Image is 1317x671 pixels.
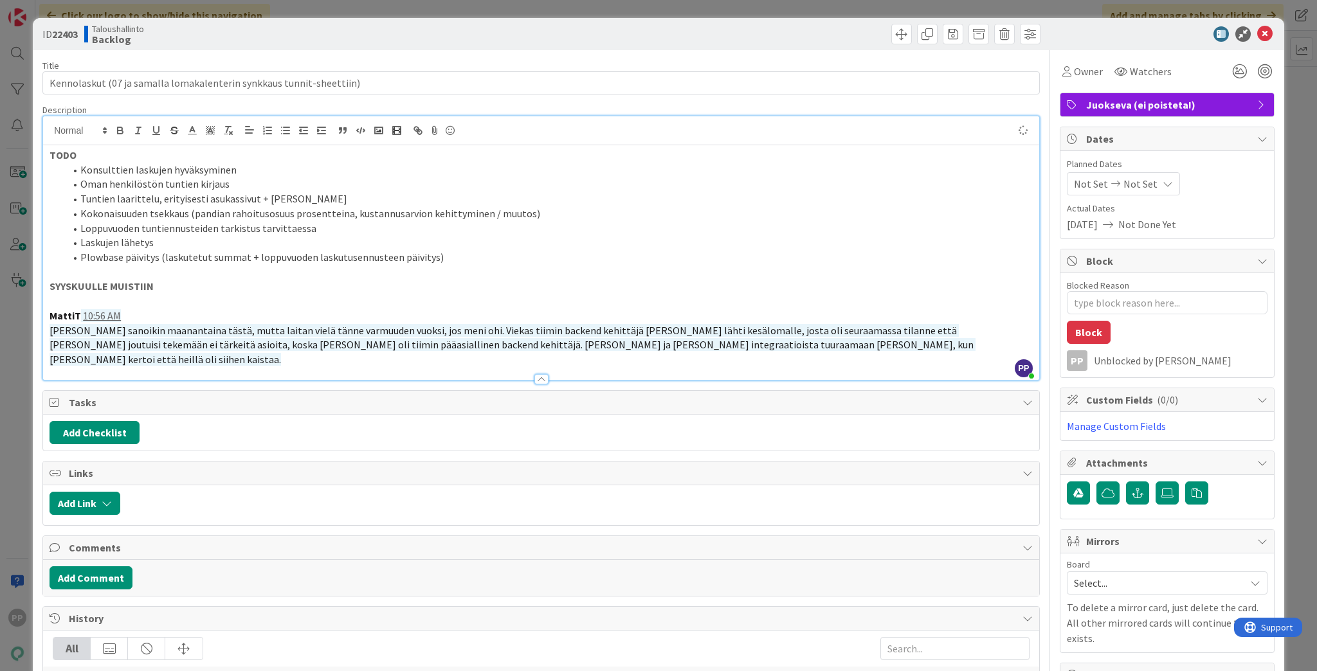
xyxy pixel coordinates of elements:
span: Taloushallinto [92,24,144,34]
li: Laskujen lähetys [65,235,1033,250]
p: To delete a mirror card, just delete the card. All other mirrored cards will continue to exists. [1067,600,1267,646]
button: Add Checklist [50,421,140,444]
strong: TODO [50,148,77,161]
span: ID [42,26,78,42]
button: Block [1067,321,1111,344]
span: Block [1086,253,1251,269]
li: Kokonaisuuden tsekkaus (pandian rahoitusosuus prosentteina, kustannusarvion kehittyminen / muutos) [65,206,1033,221]
span: Attachments [1086,455,1251,470]
input: type card name here... [42,71,1040,94]
button: Add Comment [50,566,132,589]
strong: SYYSKUULLE MUISTIIN [50,280,154,292]
li: Plowbase päivitys (laskutetut summat + loppuvuoden laskutusennusteen päivitys) [65,250,1033,265]
strong: MattiT [50,309,81,322]
li: Loppuvuoden tuntiennusteiden tarkistus tarvittaessa [65,221,1033,236]
li: Tuntien laarittelu, erityisesti asukassivut + [PERSON_NAME] [65,192,1033,206]
button: Add Link [50,492,120,515]
a: 10:56 AM [83,309,121,322]
span: Not Set [1074,176,1108,192]
span: Planned Dates [1067,157,1267,171]
span: Not Done Yet [1118,217,1176,232]
li: Konsulttien laskujen hyväksyminen [65,163,1033,177]
a: Manage Custom Fields [1067,420,1166,433]
label: Title [42,60,59,71]
div: Unblocked by [PERSON_NAME] [1094,355,1267,366]
div: All [53,638,91,659]
li: Oman henkilöstön tuntien kirjaus [65,177,1033,192]
span: ( 0/0 ) [1157,393,1178,406]
span: Not Set [1123,176,1158,192]
span: Comments [69,540,1016,555]
span: Mirrors [1086,533,1251,549]
b: Backlog [92,34,144,44]
span: History [69,611,1016,626]
span: [PERSON_NAME] sanoikin maanantaina tästä, mutta laitan vielä tänne varmuuden vuoksi, jos meni ohi... [50,324,976,366]
span: Custom Fields [1086,392,1251,407]
span: Dates [1086,131,1251,147]
span: PP [1015,359,1033,377]
span: [DATE] [1067,217,1098,232]
div: PP [1067,350,1087,371]
span: Description [42,104,87,116]
span: Juokseva (ei poisteta!) [1086,97,1251,112]
span: Board [1067,560,1090,569]
b: 22403 [52,28,78,40]
span: Watchers [1130,64,1172,79]
input: Search... [880,637,1030,660]
label: Blocked Reason [1067,280,1129,291]
span: Tasks [69,395,1016,410]
span: Owner [1074,64,1103,79]
span: Select... [1074,574,1239,592]
span: Links [69,465,1016,481]
span: Support [27,2,59,17]
span: Actual Dates [1067,202,1267,215]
